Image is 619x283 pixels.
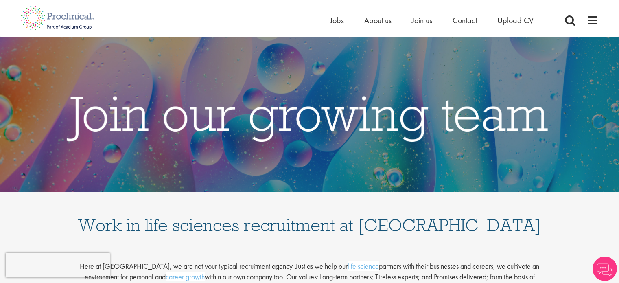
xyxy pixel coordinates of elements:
iframe: reCAPTCHA [6,253,110,277]
a: Upload CV [497,15,534,26]
a: career growth [166,272,205,281]
img: Chatbot [593,257,617,281]
a: Contact [453,15,477,26]
a: Join us [412,15,432,26]
a: life science [348,261,379,271]
a: Jobs [330,15,344,26]
h1: Work in life sciences recruitment at [GEOGRAPHIC_DATA] [78,200,542,234]
a: About us [364,15,392,26]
